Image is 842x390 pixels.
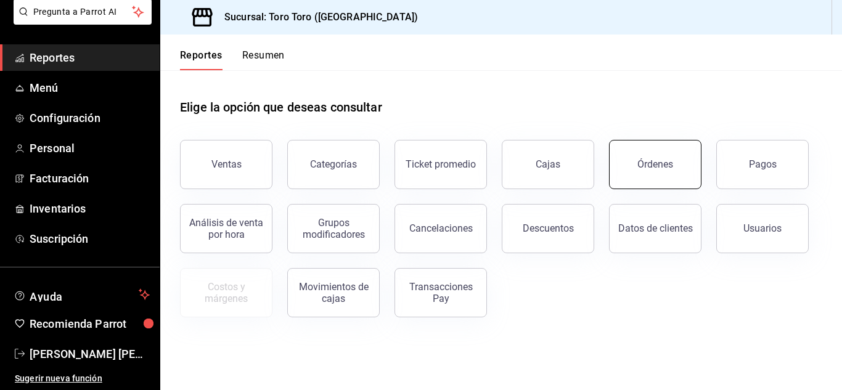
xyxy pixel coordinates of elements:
button: Pagos [716,140,809,189]
button: Ticket promedio [394,140,487,189]
span: Pregunta a Parrot AI [33,6,133,18]
button: Órdenes [609,140,701,189]
div: Usuarios [743,222,782,234]
span: Recomienda Parrot [30,315,150,332]
div: Ventas [211,158,242,170]
button: Categorías [287,140,380,189]
span: Reportes [30,49,150,66]
div: Transacciones Pay [403,281,479,304]
button: Movimientos de cajas [287,268,380,317]
span: Configuración [30,110,150,126]
button: Análisis de venta por hora [180,204,272,253]
button: Descuentos [502,204,594,253]
span: [PERSON_NAME] [PERSON_NAME] [PERSON_NAME] [30,346,150,362]
div: Cajas [536,158,560,170]
span: Facturación [30,170,150,187]
div: Análisis de venta por hora [188,217,264,240]
h3: Sucursal: Toro Toro ([GEOGRAPHIC_DATA]) [215,10,418,25]
button: Ventas [180,140,272,189]
div: Costos y márgenes [188,281,264,304]
div: Pagos [749,158,777,170]
span: Inventarios [30,200,150,217]
div: Grupos modificadores [295,217,372,240]
button: Reportes [180,49,223,70]
button: Datos de clientes [609,204,701,253]
span: Ayuda [30,287,134,302]
a: Pregunta a Parrot AI [9,14,152,27]
button: Cajas [502,140,594,189]
div: Órdenes [637,158,673,170]
button: Resumen [242,49,285,70]
button: Cancelaciones [394,204,487,253]
h1: Elige la opción que deseas consultar [180,98,382,116]
div: Descuentos [523,222,574,234]
button: Contrata inventarios para ver este reporte [180,268,272,317]
span: Personal [30,140,150,156]
div: Ticket promedio [406,158,476,170]
div: navigation tabs [180,49,285,70]
span: Suscripción [30,230,150,247]
span: Menú [30,79,150,96]
div: Cancelaciones [409,222,473,234]
span: Sugerir nueva función [15,372,150,385]
button: Grupos modificadores [287,204,380,253]
div: Categorías [310,158,357,170]
button: Usuarios [716,204,809,253]
div: Datos de clientes [618,222,693,234]
button: Transacciones Pay [394,268,487,317]
div: Movimientos de cajas [295,281,372,304]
